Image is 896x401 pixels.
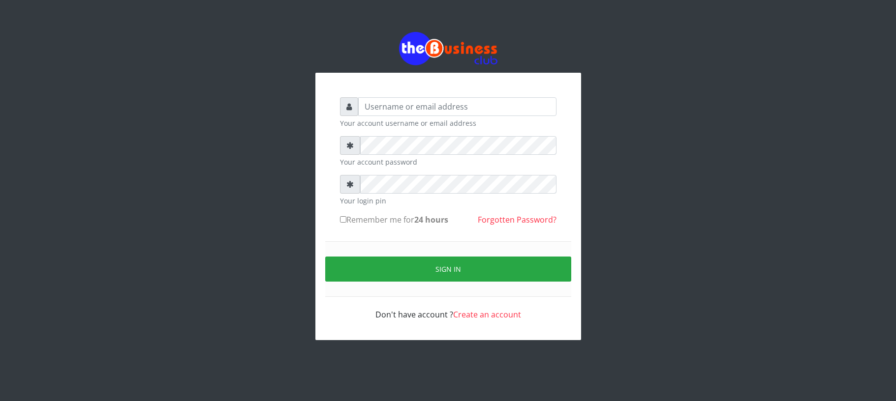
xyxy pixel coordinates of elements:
[358,97,556,116] input: Username or email address
[340,214,448,226] label: Remember me for
[340,196,556,206] small: Your login pin
[478,214,556,225] a: Forgotten Password?
[453,309,521,320] a: Create an account
[340,118,556,128] small: Your account username or email address
[340,216,346,223] input: Remember me for24 hours
[414,214,448,225] b: 24 hours
[340,157,556,167] small: Your account password
[325,257,571,282] button: Sign in
[340,297,556,320] div: Don't have account ?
